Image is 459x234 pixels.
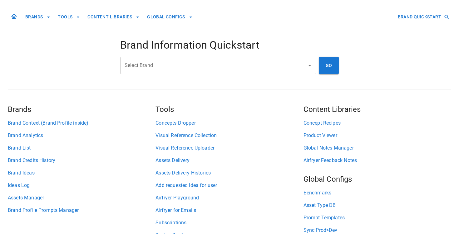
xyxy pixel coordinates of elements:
a: Assets Manager [8,194,155,202]
a: Assets Delivery Histories [155,169,303,177]
a: Airfryer for Emails [155,207,303,214]
h5: Brands [8,104,155,114]
a: Brand Credits History [8,157,155,164]
a: Prompt Templates [304,214,451,222]
a: Airfryer Playground [155,194,303,202]
button: GO [319,57,339,74]
a: Brand Ideas [8,169,155,177]
a: Sync Prod>Dev [304,227,451,234]
a: Benchmarks [304,189,451,197]
a: Product Viewer [304,132,451,139]
button: TOOLS [55,11,82,23]
a: Asset Type DB [304,202,451,209]
a: Brand Profile Prompts Manager [8,207,155,214]
h5: Tools [155,104,303,114]
button: BRAND QUICKSTART [395,11,451,23]
a: Airfryer Feedback Notes [304,157,451,164]
button: BRANDS [23,11,53,23]
a: Ideas Log [8,182,155,189]
a: Subscriptions [155,219,303,227]
button: CONTENT LIBRARIES [85,11,142,23]
h5: Content Libraries [304,104,451,114]
a: Brand Context (Brand Profile inside) [8,119,155,127]
a: Assets Delivery [155,157,303,164]
a: Concepts Dropper [155,119,303,127]
button: GLOBAL CONFIGS [145,11,195,23]
a: Global Notes Manager [304,144,451,152]
h4: Brand Information Quickstart [120,39,339,52]
a: Visual Reference Uploader [155,144,303,152]
a: Concept Recipes [304,119,451,127]
a: Brand Analytics [8,132,155,139]
h5: Global Configs [304,174,451,184]
button: Open [305,61,314,70]
a: Brand List [8,144,155,152]
a: Add requested Idea for user [155,182,303,189]
a: Visual Reference Collection [155,132,303,139]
